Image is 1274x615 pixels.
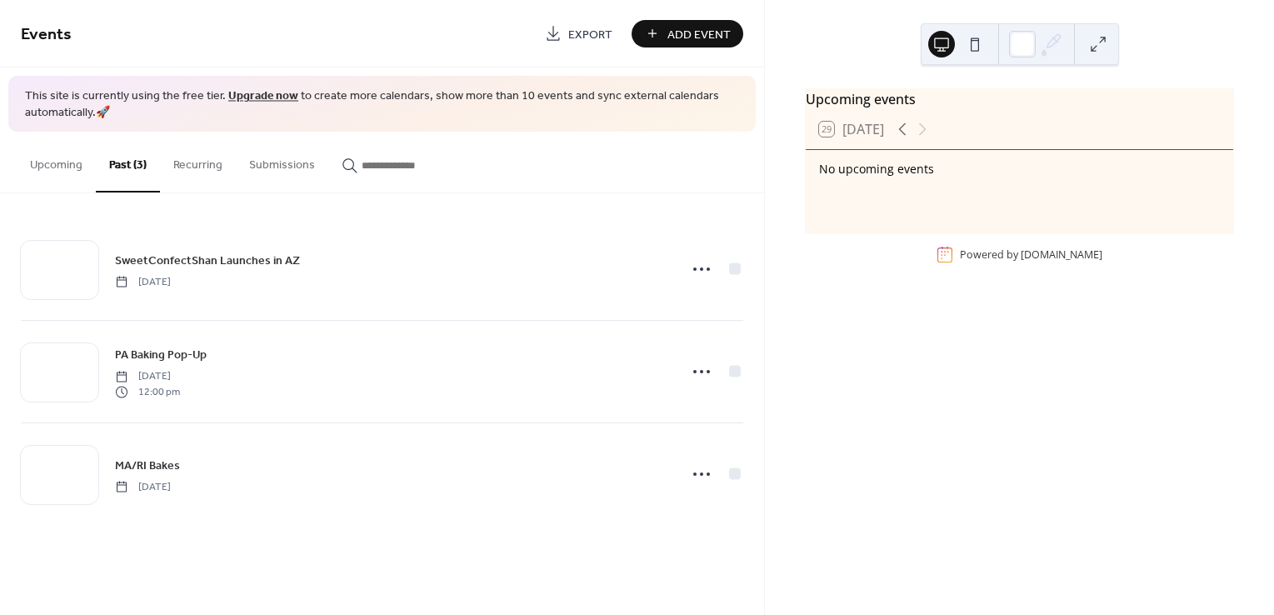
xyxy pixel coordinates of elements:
[115,274,171,289] span: [DATE]
[960,247,1102,262] div: Powered by
[115,252,300,269] span: SweetConfectShan Launches in AZ
[115,345,207,364] a: PA Baking Pop-Up
[25,88,739,121] span: This site is currently using the free tier. to create more calendars, show more than 10 events an...
[1021,247,1102,262] a: [DOMAIN_NAME]
[115,251,300,270] a: SweetConfectShan Launches in AZ
[96,132,160,192] button: Past (3)
[115,457,180,474] span: MA/RI Bakes
[21,18,72,51] span: Events
[17,132,96,191] button: Upcoming
[115,456,180,475] a: MA/RI Bakes
[236,132,328,191] button: Submissions
[115,479,171,494] span: [DATE]
[115,384,180,399] span: 12:00 pm
[632,20,743,47] button: Add Event
[568,26,612,43] span: Export
[532,20,625,47] a: Export
[806,89,1233,109] div: Upcoming events
[228,85,298,107] a: Upgrade now
[160,132,236,191] button: Recurring
[819,160,1220,177] div: No upcoming events
[667,26,731,43] span: Add Event
[115,347,207,364] span: PA Baking Pop-Up
[115,369,180,384] span: [DATE]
